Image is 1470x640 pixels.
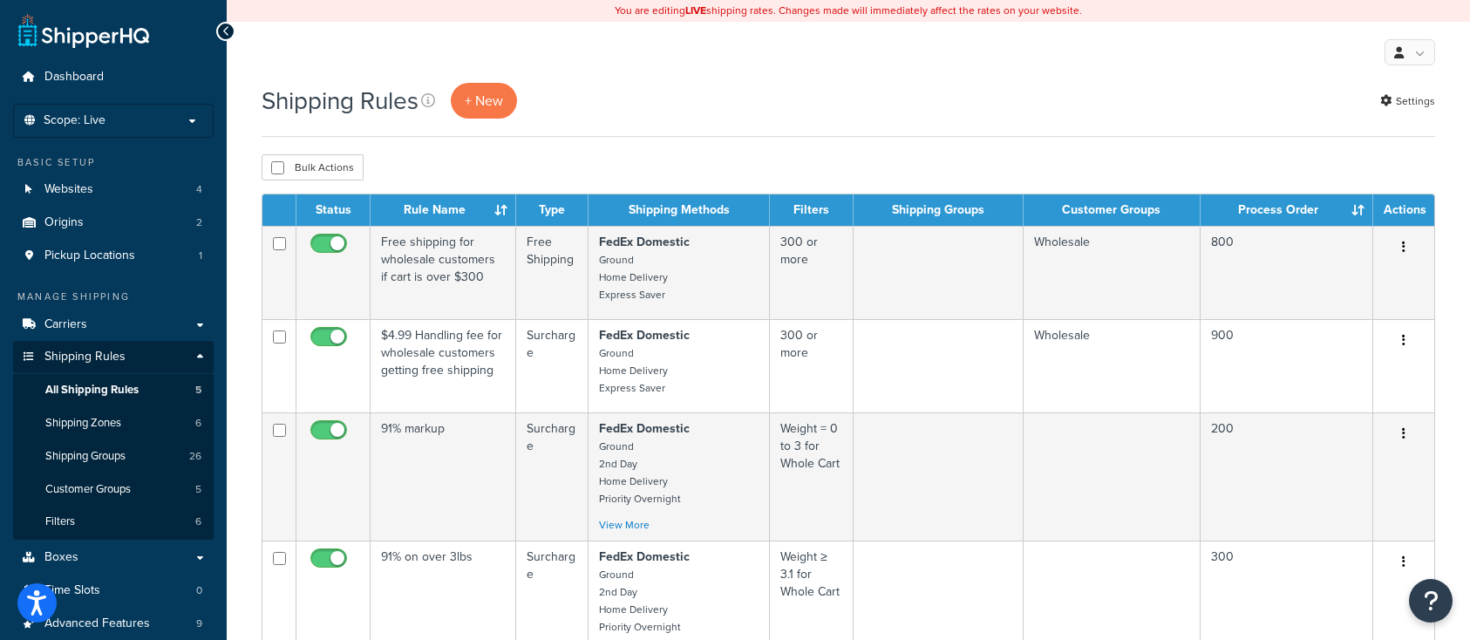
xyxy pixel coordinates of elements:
td: Wholesale [1024,319,1201,412]
button: Bulk Actions [262,154,364,180]
a: ShipperHQ Home [18,13,149,48]
td: 91% markup [371,412,516,541]
td: Surcharge [516,319,589,412]
th: Customer Groups [1024,194,1201,226]
a: Advanced Features 9 [13,608,214,640]
span: 5 [195,383,201,398]
td: 200 [1201,412,1373,541]
span: 4 [196,182,202,197]
span: Boxes [44,550,78,565]
th: Shipping Methods [589,194,771,226]
span: Shipping Rules [44,350,126,364]
button: Open Resource Center [1409,579,1453,623]
span: Dashboard [44,70,104,85]
a: Shipping Groups 26 [13,440,214,473]
p: + New [451,83,517,119]
li: Advanced Features [13,608,214,640]
a: Time Slots 0 [13,575,214,607]
span: All Shipping Rules [45,383,139,398]
td: 300 or more [770,226,854,319]
th: Rule Name : activate to sort column ascending [371,194,516,226]
div: Manage Shipping [13,289,214,304]
strong: FedEx Domestic [599,326,690,344]
a: Dashboard [13,61,214,93]
span: Shipping Zones [45,416,121,431]
span: Origins [44,215,84,230]
small: Ground 2nd Day Home Delivery Priority Overnight [599,439,680,507]
h1: Shipping Rules [262,84,419,118]
small: Ground 2nd Day Home Delivery Priority Overnight [599,567,680,635]
li: Customer Groups [13,473,214,506]
th: Process Order : activate to sort column ascending [1201,194,1373,226]
strong: FedEx Domestic [599,548,690,566]
td: $4.99 Handling fee for wholesale customers getting free shipping [371,319,516,412]
li: Websites [13,174,214,206]
li: Shipping Zones [13,407,214,439]
li: Filters [13,506,214,538]
span: Advanced Features [44,616,150,631]
span: Time Slots [44,583,100,598]
span: 9 [196,616,202,631]
span: Customer Groups [45,482,131,497]
div: Basic Setup [13,155,214,170]
a: Websites 4 [13,174,214,206]
b: LIVE [685,3,706,18]
a: Filters 6 [13,506,214,538]
strong: FedEx Domestic [599,233,690,251]
span: 2 [196,215,202,230]
span: 6 [195,514,201,529]
span: Shipping Groups [45,449,126,464]
span: Scope: Live [44,113,105,128]
span: 0 [196,583,202,598]
li: Time Slots [13,575,214,607]
small: Ground Home Delivery Express Saver [599,252,668,303]
li: Shipping Groups [13,440,214,473]
th: Actions [1373,194,1434,226]
td: Wholesale [1024,226,1201,319]
a: All Shipping Rules 5 [13,374,214,406]
a: Origins 2 [13,207,214,239]
td: Free shipping for wholesale customers if cart is over $300 [371,226,516,319]
a: Boxes [13,541,214,574]
li: Origins [13,207,214,239]
a: Shipping Rules [13,341,214,373]
th: Filters [770,194,854,226]
span: 5 [195,482,201,497]
th: Shipping Groups [854,194,1024,226]
small: Ground Home Delivery Express Saver [599,345,668,396]
td: Weight = 0 to 3 for Whole Cart [770,412,854,541]
td: 300 or more [770,319,854,412]
td: Free Shipping [516,226,589,319]
span: Websites [44,182,93,197]
span: 6 [195,416,201,431]
td: Surcharge [516,412,589,541]
th: Type [516,194,589,226]
a: Settings [1380,89,1435,113]
span: Pickup Locations [44,249,135,263]
a: Pickup Locations 1 [13,240,214,272]
td: 900 [1201,319,1373,412]
th: Status [296,194,371,226]
a: Customer Groups 5 [13,473,214,506]
li: Shipping Rules [13,341,214,540]
span: 1 [199,249,202,263]
span: 26 [189,449,201,464]
span: Filters [45,514,75,529]
strong: FedEx Domestic [599,419,690,438]
span: Carriers [44,317,87,332]
li: All Shipping Rules [13,374,214,406]
a: Carriers [13,309,214,341]
a: View More [599,517,650,533]
td: 800 [1201,226,1373,319]
a: Shipping Zones 6 [13,407,214,439]
li: Pickup Locations [13,240,214,272]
